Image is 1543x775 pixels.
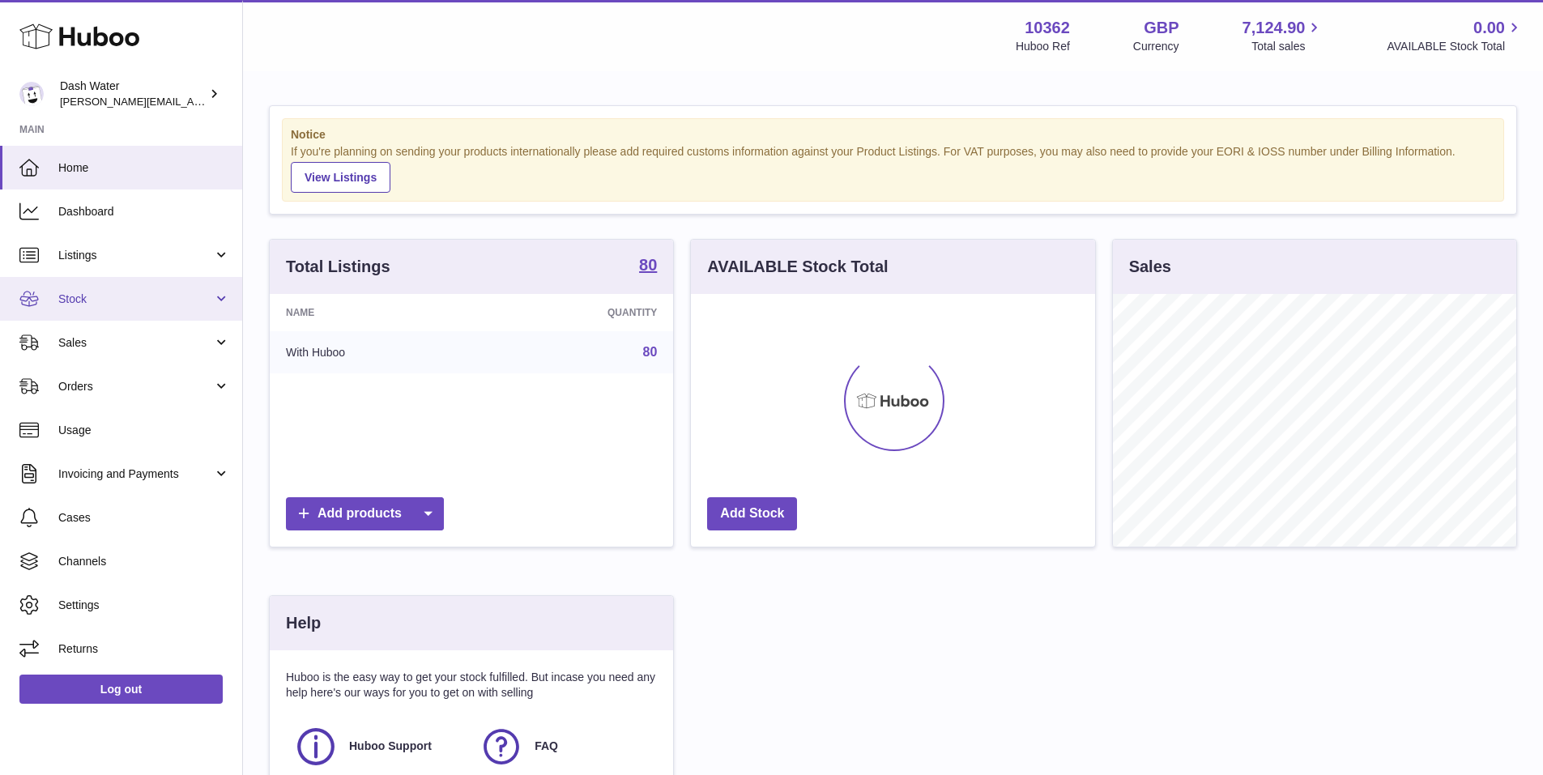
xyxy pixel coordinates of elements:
img: james@dash-water.com [19,82,44,106]
a: Add Stock [707,497,797,530]
span: Huboo Support [349,739,432,754]
h3: Help [286,612,321,634]
div: If you're planning on sending your products internationally please add required customs informati... [291,144,1495,193]
h3: Total Listings [286,256,390,278]
a: FAQ [480,725,649,769]
span: Channels [58,554,230,569]
strong: 80 [639,257,657,273]
span: Sales [58,335,213,351]
a: Add products [286,497,444,530]
span: [PERSON_NAME][EMAIL_ADDRESS][DOMAIN_NAME] [60,95,325,108]
span: AVAILABLE Stock Total [1387,39,1524,54]
span: 7,124.90 [1242,17,1306,39]
a: View Listings [291,162,390,193]
span: Dashboard [58,204,230,219]
span: 0.00 [1473,17,1505,39]
h3: AVAILABLE Stock Total [707,256,888,278]
div: Dash Water [60,79,206,109]
a: 7,124.90 Total sales [1242,17,1324,54]
span: Listings [58,248,213,263]
h3: Sales [1129,256,1171,278]
strong: GBP [1144,17,1179,39]
strong: 10362 [1025,17,1070,39]
span: Stock [58,292,213,307]
span: Orders [58,379,213,394]
strong: Notice [291,127,1495,143]
a: 80 [643,345,658,359]
span: Invoicing and Payments [58,466,213,482]
span: Home [58,160,230,176]
span: Usage [58,423,230,438]
th: Name [270,294,483,331]
span: Returns [58,641,230,657]
a: 0.00 AVAILABLE Stock Total [1387,17,1524,54]
a: Log out [19,675,223,704]
div: Currency [1133,39,1179,54]
span: Settings [58,598,230,613]
th: Quantity [483,294,673,331]
span: Total sales [1251,39,1323,54]
div: Huboo Ref [1016,39,1070,54]
a: 80 [639,257,657,276]
p: Huboo is the easy way to get your stock fulfilled. But incase you need any help here's our ways f... [286,670,657,700]
span: FAQ [535,739,558,754]
a: Huboo Support [294,725,463,769]
td: With Huboo [270,331,483,373]
span: Cases [58,510,230,526]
